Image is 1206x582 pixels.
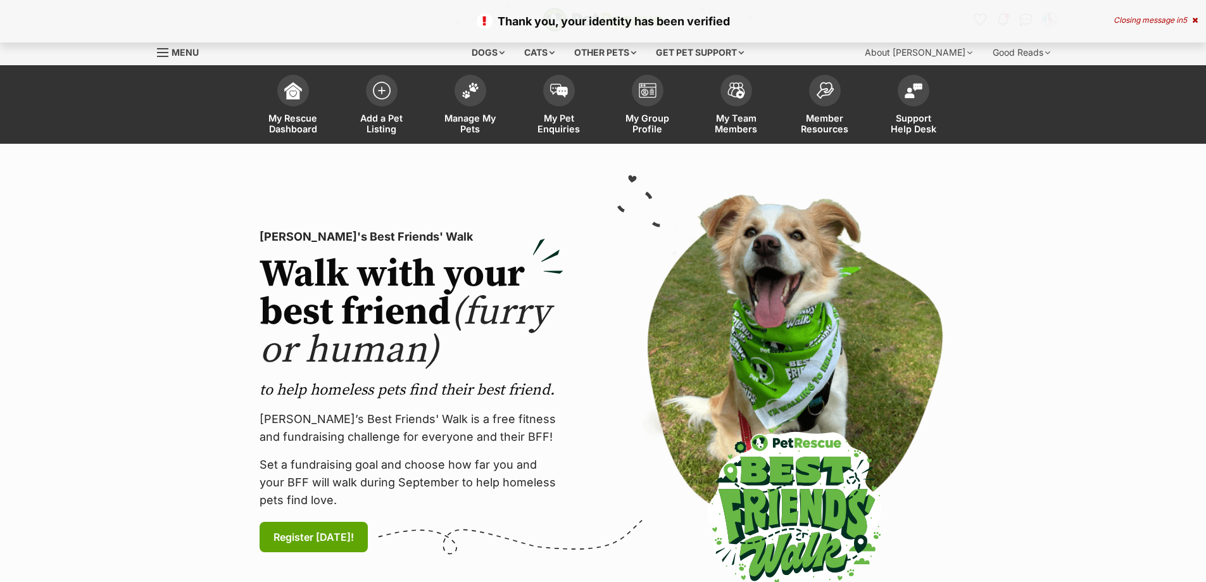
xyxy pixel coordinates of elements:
[565,40,645,65] div: Other pets
[284,82,302,99] img: dashboard-icon-eb2f2d2d3e046f16d808141f083e7271f6b2e854fb5c12c21221c1fb7104beca.svg
[260,380,563,400] p: to help homeless pets find their best friend.
[426,68,515,144] a: Manage My Pets
[442,113,499,134] span: Manage My Pets
[905,83,922,98] img: help-desk-icon-fdf02630f3aa405de69fd3d07c3f3aa587a6932b1a1747fa1d2bba05be0121f9.svg
[603,68,692,144] a: My Group Profile
[727,82,745,99] img: team-members-icon-5396bd8760b3fe7c0b43da4ab00e1e3bb1a5d9ba89233759b79545d2d3fc5d0d.svg
[708,113,765,134] span: My Team Members
[260,289,550,374] span: (furry or human)
[619,113,676,134] span: My Group Profile
[639,83,656,98] img: group-profile-icon-3fa3cf56718a62981997c0bc7e787c4b2cf8bcc04b72c1350f741eb67cf2f40e.svg
[265,113,322,134] span: My Rescue Dashboard
[692,68,781,144] a: My Team Members
[869,68,958,144] a: Support Help Desk
[260,256,563,370] h2: Walk with your best friend
[273,529,354,545] span: Register [DATE]!
[260,522,368,552] a: Register [DATE]!
[249,68,337,144] a: My Rescue Dashboard
[462,82,479,99] img: manage-my-pets-icon-02211641906a0b7f246fdf0571729dbe1e7629f14944591b6c1af311fb30b64b.svg
[550,84,568,98] img: pet-enquiries-icon-7e3ad2cf08bfb03b45e93fb7055b45f3efa6380592205ae92323e6603595dc1f.svg
[856,40,981,65] div: About [PERSON_NAME]
[515,68,603,144] a: My Pet Enquiries
[260,228,563,246] p: [PERSON_NAME]'s Best Friends' Walk
[781,68,869,144] a: Member Resources
[885,113,942,134] span: Support Help Desk
[531,113,587,134] span: My Pet Enquiries
[647,40,753,65] div: Get pet support
[984,40,1059,65] div: Good Reads
[353,113,410,134] span: Add a Pet Listing
[463,40,513,65] div: Dogs
[816,82,834,99] img: member-resources-icon-8e73f808a243e03378d46382f2149f9095a855e16c252ad45f914b54edf8863c.svg
[260,410,563,446] p: [PERSON_NAME]’s Best Friends' Walk is a free fitness and fundraising challenge for everyone and t...
[796,113,853,134] span: Member Resources
[515,40,563,65] div: Cats
[172,47,199,58] span: Menu
[373,82,391,99] img: add-pet-listing-icon-0afa8454b4691262ce3f59096e99ab1cd57d4a30225e0717b998d2c9b9846f56.svg
[260,456,563,509] p: Set a fundraising goal and choose how far you and your BFF will walk during September to help hom...
[337,68,426,144] a: Add a Pet Listing
[157,40,208,63] a: Menu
